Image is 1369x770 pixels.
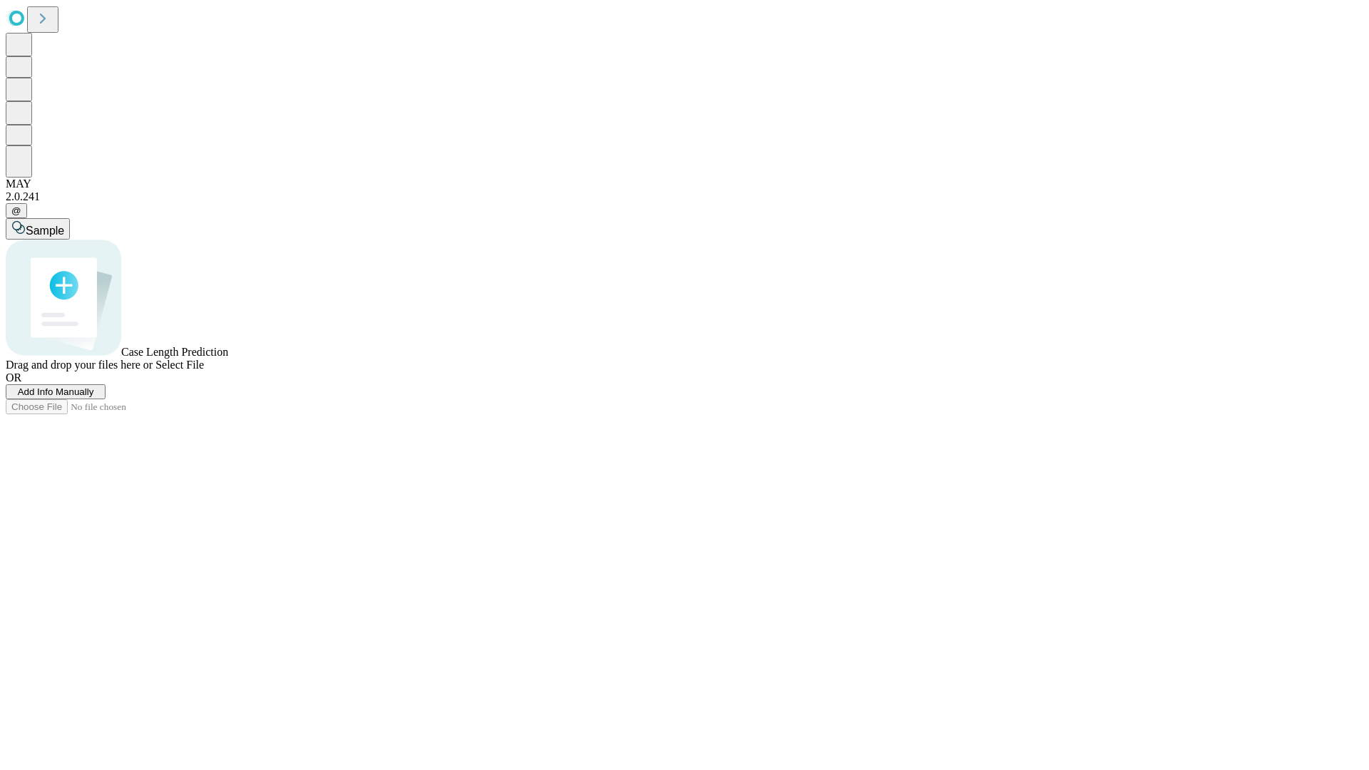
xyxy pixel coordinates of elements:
span: OR [6,371,21,384]
span: Case Length Prediction [121,346,228,358]
button: Add Info Manually [6,384,106,399]
span: Sample [26,225,64,237]
div: MAY [6,178,1363,190]
button: @ [6,203,27,218]
span: @ [11,205,21,216]
span: Select File [155,359,204,371]
button: Sample [6,218,70,240]
span: Drag and drop your files here or [6,359,153,371]
span: Add Info Manually [18,386,94,397]
div: 2.0.241 [6,190,1363,203]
